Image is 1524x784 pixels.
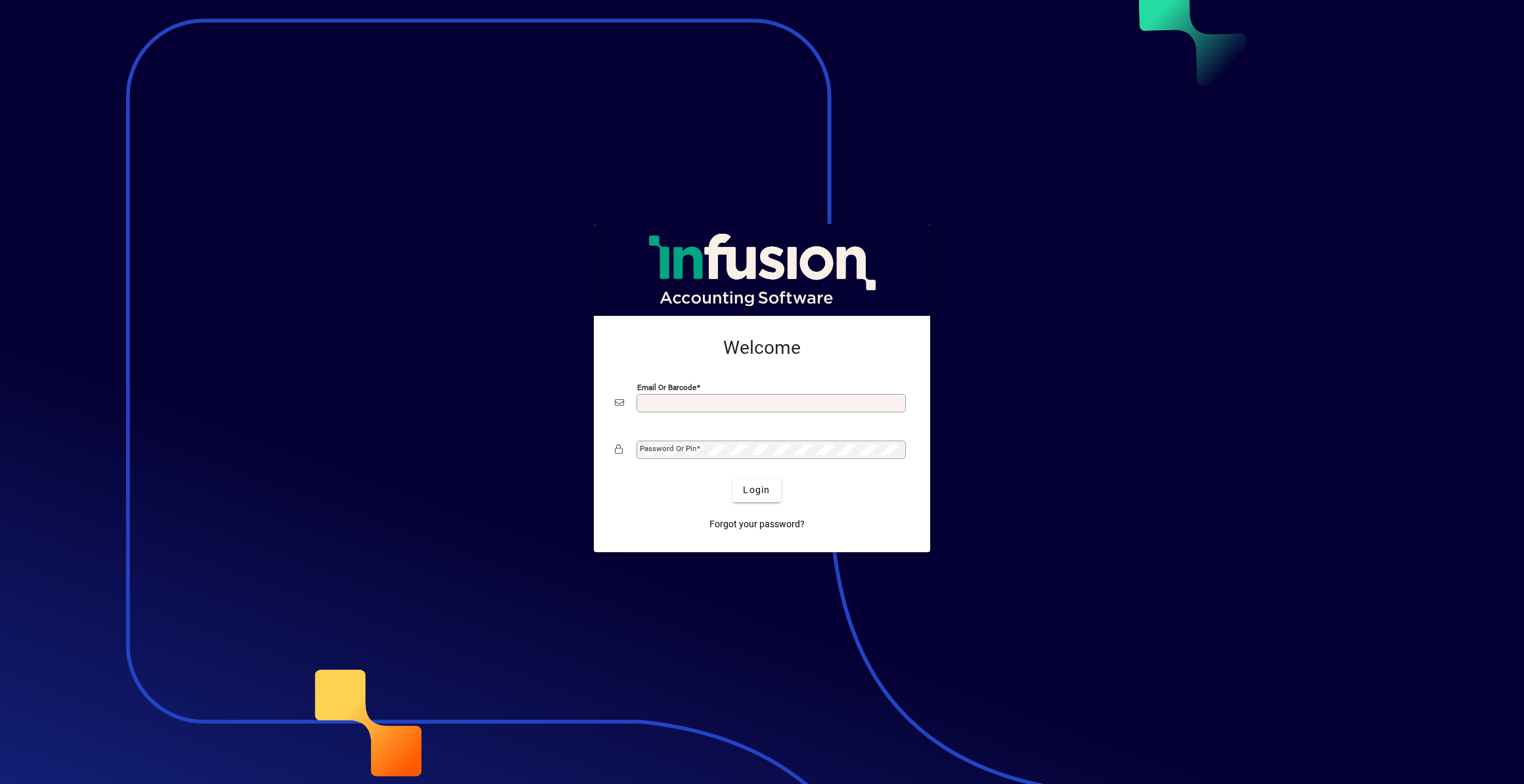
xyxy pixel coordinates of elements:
[732,479,780,502] button: Login
[709,517,805,531] span: Forgot your password?
[743,483,770,497] span: Login
[640,444,696,453] mat-label: Password or Pin
[637,382,696,391] mat-label: Email or Barcode
[704,513,810,536] a: Forgot your password?
[615,337,909,359] h2: Welcome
